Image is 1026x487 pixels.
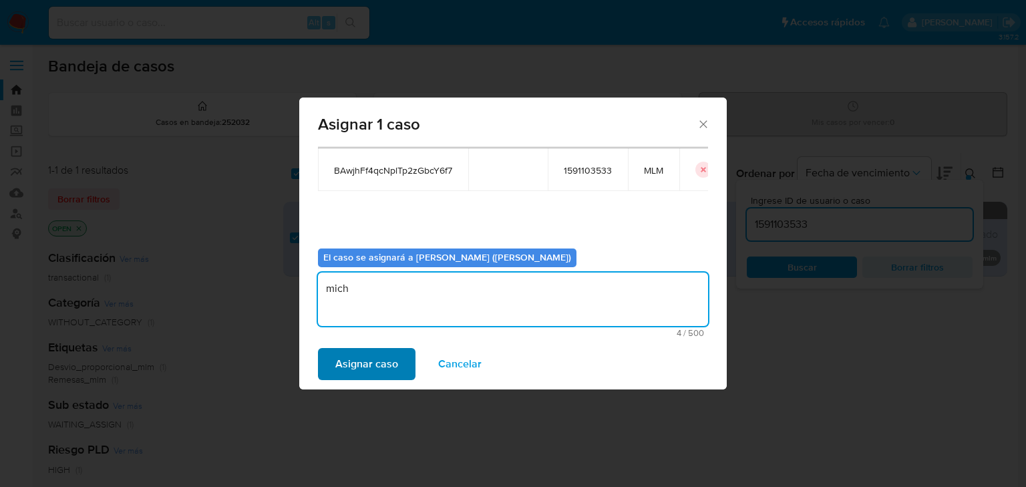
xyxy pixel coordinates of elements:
[323,251,571,264] b: El caso se asignará a [PERSON_NAME] ([PERSON_NAME])
[421,348,499,380] button: Cancelar
[564,164,612,176] span: 1591103533
[318,348,415,380] button: Asignar caso
[438,349,482,379] span: Cancelar
[695,162,711,178] button: icon-button
[318,273,708,326] textarea: mich
[335,349,398,379] span: Asignar caso
[644,164,663,176] span: MLM
[334,164,452,176] span: BAwjhFf4qcNplTp2zGbcY6f7
[697,118,709,130] button: Cerrar ventana
[299,98,727,389] div: assign-modal
[322,329,704,337] span: Máximo 500 caracteres
[318,116,697,132] span: Asignar 1 caso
